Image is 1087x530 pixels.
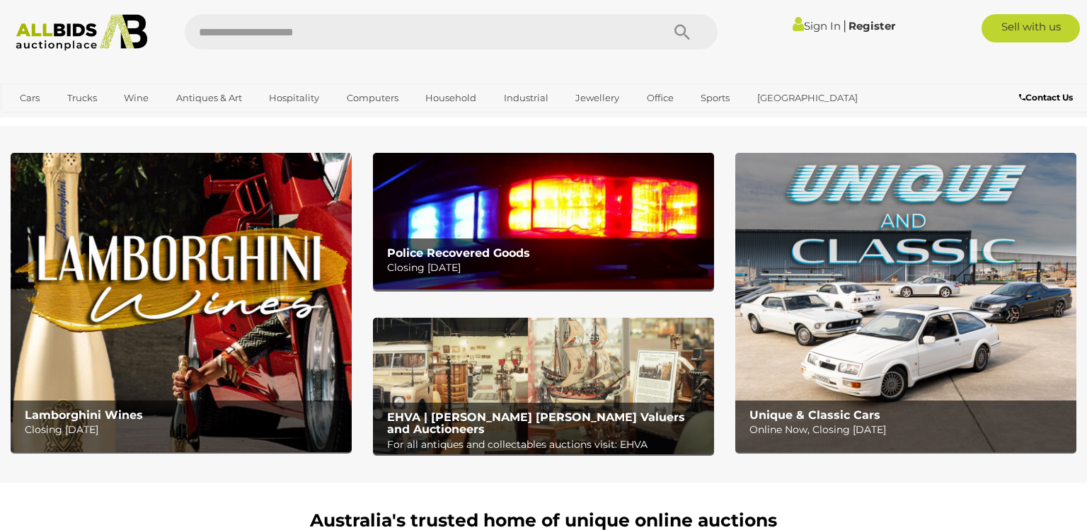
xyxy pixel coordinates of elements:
[373,318,714,454] img: EHVA | Evans Hastings Valuers and Auctioneers
[115,86,158,110] a: Wine
[647,14,718,50] button: Search
[748,86,867,110] a: [GEOGRAPHIC_DATA]
[58,86,106,110] a: Trucks
[1019,90,1076,105] a: Contact Us
[749,421,1069,439] p: Online Now, Closing [DATE]
[25,421,344,439] p: Closing [DATE]
[982,14,1080,42] a: Sell with us
[849,19,895,33] a: Register
[25,408,143,422] b: Lamborghini Wines
[387,259,706,277] p: Closing [DATE]
[387,410,685,437] b: EHVA | [PERSON_NAME] [PERSON_NAME] Valuers and Auctioneers
[735,153,1076,451] img: Unique & Classic Cars
[843,18,846,33] span: |
[1019,92,1073,103] b: Contact Us
[735,153,1076,451] a: Unique & Classic Cars Unique & Classic Cars Online Now, Closing [DATE]
[387,246,530,260] b: Police Recovered Goods
[749,408,880,422] b: Unique & Classic Cars
[11,86,49,110] a: Cars
[373,318,714,454] a: EHVA | Evans Hastings Valuers and Auctioneers EHVA | [PERSON_NAME] [PERSON_NAME] Valuers and Auct...
[495,86,558,110] a: Industrial
[638,86,683,110] a: Office
[387,436,706,454] p: For all antiques and collectables auctions visit: EHVA
[11,153,352,451] img: Lamborghini Wines
[11,153,352,451] a: Lamborghini Wines Lamborghini Wines Closing [DATE]
[793,19,841,33] a: Sign In
[691,86,739,110] a: Sports
[338,86,408,110] a: Computers
[566,86,628,110] a: Jewellery
[8,14,156,51] img: Allbids.com.au
[416,86,485,110] a: Household
[260,86,328,110] a: Hospitality
[373,153,714,289] a: Police Recovered Goods Police Recovered Goods Closing [DATE]
[167,86,251,110] a: Antiques & Art
[373,153,714,289] img: Police Recovered Goods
